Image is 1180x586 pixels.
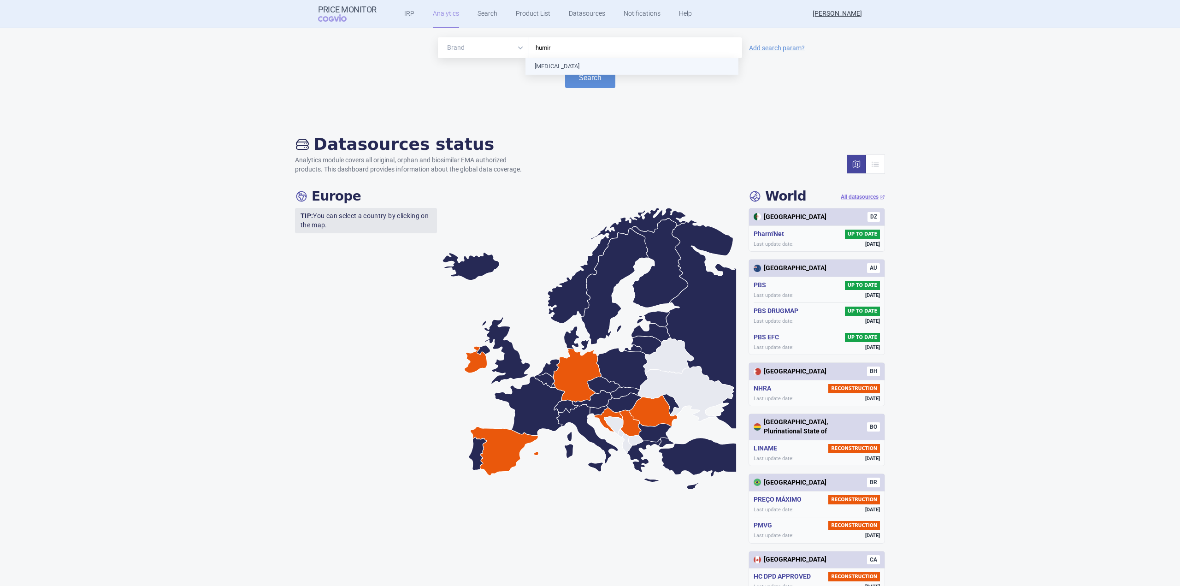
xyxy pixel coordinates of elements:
span: COGVIO [318,14,360,22]
span: [DATE] [865,455,880,462]
span: Last update date: [754,395,794,402]
h5: NHRA [754,384,775,393]
span: Last update date: [754,344,794,351]
span: Last update date: [754,455,794,462]
span: DZ [867,212,880,222]
strong: TIP: [301,212,313,219]
span: UP TO DATE [845,333,880,342]
span: RECONSTRUCTION [828,495,880,504]
span: Last update date: [754,292,794,299]
span: RECONSTRUCTION [828,521,880,530]
span: UP TO DATE [845,230,880,239]
span: BR [867,478,880,487]
h4: World [749,189,806,204]
p: Analytics module covers all original, orphan and biosimilar EMA authorized products. This dashboa... [295,156,531,174]
h5: PBS [754,281,770,290]
span: [DATE] [865,292,880,299]
span: Last update date: [754,506,794,513]
span: UP TO DATE [845,281,880,290]
span: [DATE] [865,532,880,539]
span: [DATE] [865,344,880,351]
img: Canada [754,556,761,563]
span: CA [867,555,880,565]
span: [DATE] [865,241,880,248]
h5: Pharm'Net [754,230,788,239]
h5: HC DPD APPROVED [754,572,814,581]
div: [GEOGRAPHIC_DATA], Plurinational State of [754,418,867,436]
div: [GEOGRAPHIC_DATA] [754,213,826,222]
li: [MEDICAL_DATA] [525,58,738,75]
h2: Datasources status [295,134,531,154]
div: [GEOGRAPHIC_DATA] [754,555,826,564]
h5: PREÇO MÁXIMO [754,495,805,504]
span: Last update date: [754,318,794,325]
span: RECONSTRUCTION [828,572,880,581]
a: Price MonitorCOGVIO [318,5,377,23]
img: Bolivia, Plurinational State of [754,423,761,431]
h5: LINAME [754,444,781,453]
h4: Europe [295,189,361,204]
span: Last update date: [754,532,794,539]
img: Australia [754,265,761,272]
span: BH [867,367,880,376]
h5: PBS DRUGMAP [754,307,802,316]
a: Add search param? [749,45,805,51]
span: RECONSTRUCTION [828,384,880,393]
span: RECONSTRUCTION [828,444,880,453]
div: [GEOGRAPHIC_DATA] [754,367,826,376]
a: All datasources [841,193,885,201]
div: [GEOGRAPHIC_DATA] [754,264,826,273]
img: Bahrain [754,368,761,375]
span: AU [867,263,880,273]
span: [DATE] [865,318,880,325]
strong: Price Monitor [318,5,377,14]
h5: PBS EFC [754,333,783,342]
span: BO [867,422,880,432]
div: [GEOGRAPHIC_DATA] [754,478,826,487]
p: You can select a country by clicking on the map. [295,208,437,233]
button: Search [565,67,615,88]
span: UP TO DATE [845,307,880,316]
span: Last update date: [754,241,794,248]
h5: PMVG [754,521,776,530]
img: Brazil [754,479,761,486]
span: [DATE] [865,395,880,402]
img: Algeria [754,213,761,220]
span: [DATE] [865,506,880,513]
